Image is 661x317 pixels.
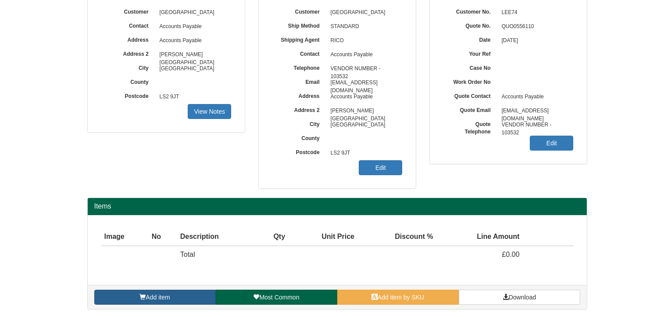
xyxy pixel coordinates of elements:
label: Work Order No [443,76,497,86]
label: Address [101,34,155,44]
span: Accounts Payable [326,90,403,104]
th: Unit Price [289,228,358,246]
label: Customer No. [443,6,497,16]
label: Case No [443,62,497,72]
label: Postcode [101,90,155,100]
span: £0.00 [502,251,520,258]
span: [DATE] [497,34,574,48]
th: Description [177,228,256,246]
label: City [101,62,155,72]
label: Ship Method [272,20,326,30]
span: [PERSON_NAME][GEOGRAPHIC_DATA] [155,48,232,62]
span: Download [509,294,536,301]
label: County [272,132,326,142]
label: Quote No. [443,20,497,30]
a: View Notes [188,104,231,119]
a: Edit [530,136,573,151]
span: STANDARD [326,20,403,34]
span: LS2 9JT [326,146,403,160]
a: Download [459,290,580,305]
span: [GEOGRAPHIC_DATA] [326,6,403,20]
span: LS2 9JT [155,90,232,104]
span: [PERSON_NAME][GEOGRAPHIC_DATA] [326,104,403,118]
th: Qty [256,228,289,246]
label: Your Ref [443,48,497,58]
label: Address [272,90,326,100]
th: No [148,228,177,246]
td: Total [177,246,256,263]
label: Quote Contact [443,90,497,100]
span: [GEOGRAPHIC_DATA] [155,6,232,20]
label: Quote Telephone [443,118,497,136]
span: LEE74 [497,6,574,20]
label: Contact [272,48,326,58]
h2: Items [94,202,580,210]
label: County [101,76,155,86]
label: Customer [101,6,155,16]
label: City [272,118,326,128]
span: Accounts Payable [326,48,403,62]
span: Most Common [259,294,299,301]
span: VENDOR NUMBER - 103532 [326,62,403,76]
span: Add item [146,294,170,301]
label: Address 2 [272,104,326,114]
label: Quote Email [443,104,497,114]
label: Shipping Agent [272,34,326,44]
span: Accounts Payable [497,90,574,104]
span: QUO0556110 [497,20,574,34]
span: VENDOR NUMBER - 103532 [497,118,574,132]
label: Address 2 [101,48,155,58]
span: [EMAIL_ADDRESS][DOMAIN_NAME] [497,104,574,118]
span: [GEOGRAPHIC_DATA] [326,118,403,132]
span: [EMAIL_ADDRESS][DOMAIN_NAME] [326,76,403,90]
label: Email [272,76,326,86]
label: Contact [101,20,155,30]
span: [GEOGRAPHIC_DATA] [155,62,232,76]
span: RICO [326,34,403,48]
span: Accounts Payable [155,34,232,48]
label: Date [443,34,497,44]
label: Customer [272,6,326,16]
th: Line Amount [437,228,523,246]
th: Image [101,228,148,246]
a: Edit [359,160,402,175]
span: Add item by SKU [378,294,425,301]
th: Discount % [358,228,437,246]
label: Telephone [272,62,326,72]
label: Postcode [272,146,326,156]
span: Accounts Payable [155,20,232,34]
